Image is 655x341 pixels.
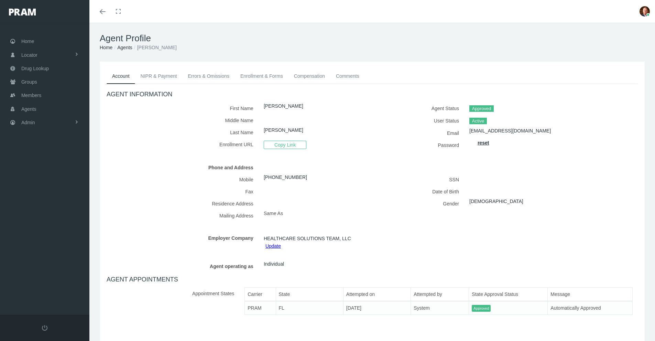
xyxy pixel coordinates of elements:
[343,301,411,315] td: [DATE]
[107,138,259,151] label: Enrollment URL
[135,68,183,84] a: NIPR & Payment
[107,185,259,198] label: Fax
[107,210,259,222] label: Mailing Address
[330,68,365,84] a: Comments
[264,211,283,216] span: Same As
[107,114,259,126] label: Middle Name
[107,173,259,185] label: Mobile
[469,105,494,112] span: Approved
[469,287,548,301] th: State Approval Status
[264,103,303,109] a: [PERSON_NAME]
[378,173,465,185] label: SSN
[182,68,235,84] a: Errors & Omissions
[107,260,259,272] label: Agent operating as
[107,68,135,84] a: Account
[469,118,487,125] span: Active
[469,128,551,134] a: [EMAIL_ADDRESS][DOMAIN_NAME]
[264,127,303,133] a: [PERSON_NAME]
[264,174,307,180] a: [PHONE_NUMBER]
[21,89,41,102] span: Members
[548,301,633,315] td: Automatically Approved
[107,287,239,321] label: Appointment States
[107,198,259,210] label: Residence Address
[21,49,37,62] span: Locator
[276,287,343,301] th: State
[264,142,306,147] a: Copy Link
[472,305,491,312] span: Approved
[378,102,465,115] label: Agent Status
[411,301,469,315] td: System
[343,287,411,301] th: Attempted on
[548,287,633,301] th: Message
[276,301,343,315] td: FL
[378,115,465,127] label: User Status
[21,116,35,129] span: Admin
[107,276,638,284] h4: AGENT APPOINTMENTS
[132,44,177,51] li: [PERSON_NAME]
[107,161,259,173] label: Phone and Address
[107,126,259,138] label: Last Name
[288,68,330,84] a: Compensation
[378,198,465,210] label: Gender
[235,68,288,84] a: Enrollment & Forms
[469,199,523,204] a: [DEMOGRAPHIC_DATA]
[117,45,132,50] a: Agents
[264,141,306,149] span: Copy Link
[107,102,259,114] label: First Name
[107,91,638,98] h4: AGENT INFORMATION
[100,45,112,50] a: Home
[21,62,49,75] span: Drug Lookup
[100,33,645,44] h1: Agent Profile
[265,243,281,249] a: Update
[21,35,34,48] span: Home
[378,185,465,198] label: Date of Birth
[107,232,259,250] label: Employer Company
[9,9,36,15] img: PRAM_20_x_78.png
[21,103,36,116] span: Agents
[411,287,469,301] th: Attempted by
[378,139,465,151] label: Password
[264,259,284,269] span: Individual
[21,75,37,88] span: Groups
[245,301,276,315] td: PRAM
[245,287,276,301] th: Carrier
[264,233,351,244] span: HEALTHCARE SOLUTIONS TEAM, LLC
[640,6,650,17] img: S_Profile_Picture_684.jpg
[478,140,489,146] a: reset
[378,127,465,139] label: Email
